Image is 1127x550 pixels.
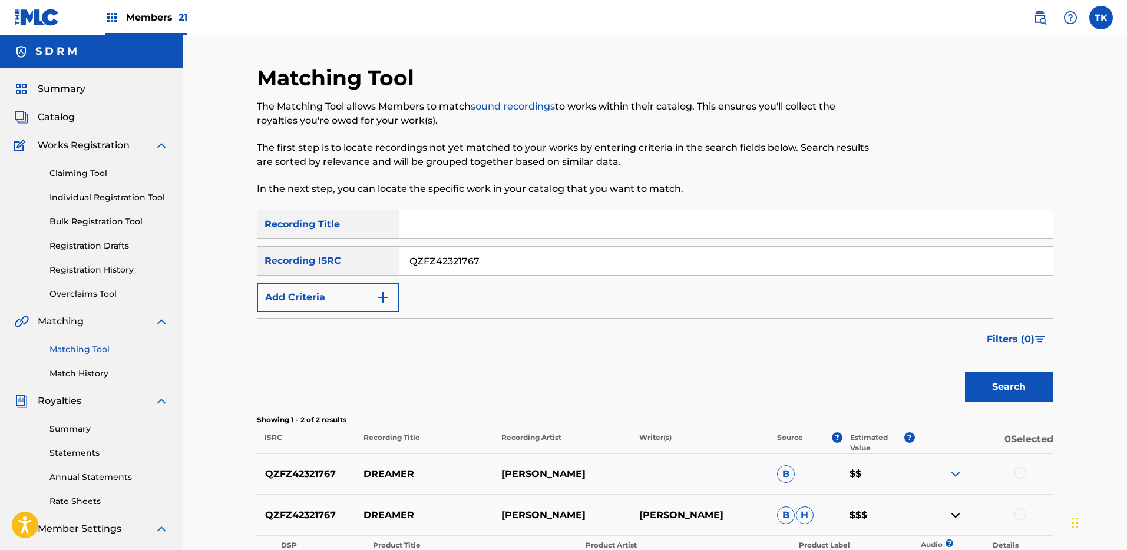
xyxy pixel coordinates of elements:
[1035,336,1045,343] img: filter
[948,508,963,522] img: contract
[38,394,81,408] span: Royalties
[257,283,399,312] button: Add Criteria
[987,332,1035,346] span: Filters ( 0 )
[49,343,168,356] a: Matching Tool
[832,432,842,443] span: ?
[49,423,168,435] a: Summary
[126,11,187,24] span: Members
[49,288,168,300] a: Overclaims Tool
[842,467,915,481] p: $$
[257,432,356,453] p: ISRC
[1089,6,1113,29] div: User Menu
[632,432,769,453] p: Writer(s)
[1072,505,1079,541] div: Drag
[949,539,950,547] span: ?
[1068,493,1127,550] iframe: Chat Widget
[154,522,168,536] img: expand
[257,100,870,128] p: The Matching Tool allows Members to match to works within their catalog. This ensures you'll coll...
[355,432,493,453] p: Recording Title
[154,314,168,329] img: expand
[49,471,168,483] a: Annual Statements
[49,264,168,276] a: Registration History
[904,432,915,443] span: ?
[1028,6,1052,29] a: Public Search
[257,141,870,169] p: The first step is to locate recordings not yet matched to your works by entering criteria in the ...
[1063,11,1078,25] img: help
[914,539,928,550] p: Audio
[257,415,1053,425] p: Showing 1 - 2 of 2 results
[14,110,75,124] a: CatalogCatalog
[154,394,168,408] img: expand
[471,101,555,112] a: sound recordings
[14,110,28,124] img: Catalog
[14,82,28,96] img: Summary
[49,216,168,228] a: Bulk Registration Tool
[49,240,168,252] a: Registration Drafts
[257,182,870,196] p: In the next step, you can locate the specific work in your catalog that you want to match.
[777,506,795,524] span: B
[154,138,168,153] img: expand
[850,432,904,453] p: Estimated Value
[257,65,420,91] h2: Matching Tool
[179,12,187,23] span: 21
[965,372,1053,402] button: Search
[14,9,60,26] img: MLC Logo
[980,324,1053,354] button: Filters (0)
[49,495,168,508] a: Rate Sheets
[38,314,84,329] span: Matching
[632,508,769,522] p: [PERSON_NAME]
[257,210,1053,407] form: Search Form
[35,45,77,58] h5: S D R M
[14,82,85,96] a: SummarySummary
[356,467,494,481] p: DREAMER
[842,508,915,522] p: $$$
[49,167,168,180] a: Claiming Tool
[38,110,75,124] span: Catalog
[494,508,632,522] p: [PERSON_NAME]
[38,522,121,536] span: Member Settings
[257,508,356,522] p: QZFZ42321767
[777,465,795,483] span: B
[38,82,85,96] span: Summary
[257,467,356,481] p: QZFZ42321767
[356,508,494,522] p: DREAMER
[494,467,632,481] p: [PERSON_NAME]
[915,432,1053,453] p: 0 Selected
[376,290,390,304] img: 9d2ae6d4665cec9f34b9.svg
[14,45,28,59] img: Accounts
[1033,11,1047,25] img: search
[49,447,168,459] a: Statements
[105,11,119,25] img: Top Rightsholders
[14,314,29,329] img: Matching
[49,191,168,204] a: Individual Registration Tool
[38,138,130,153] span: Works Registration
[14,394,28,408] img: Royalties
[14,138,29,153] img: Works Registration
[1094,364,1127,459] iframe: Resource Center
[777,432,803,453] p: Source
[494,432,632,453] p: Recording Artist
[796,506,814,524] span: H
[49,367,168,380] a: Match History
[948,467,963,481] img: expand
[1059,6,1082,29] div: Help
